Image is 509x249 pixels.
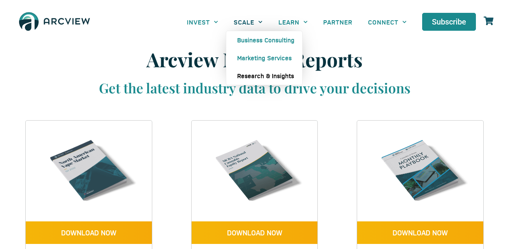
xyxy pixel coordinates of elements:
[44,79,465,97] h3: Get the latest industry data to drive your decisions
[61,229,116,236] span: DOWNLOAD NOW
[432,18,466,26] span: Subscribe
[39,121,139,221] img: Q3 2022 VAPE REPORT
[357,221,483,244] a: DOWNLOAD NOW
[226,67,302,85] a: Research & Insights
[227,229,282,236] span: DOWNLOAD NOW
[226,13,270,31] a: SCALE
[393,229,448,236] span: DOWNLOAD NOW
[315,13,360,31] a: PARTNER
[360,13,414,31] a: CONNECT
[44,48,465,71] h1: Arcview Market Reports
[179,13,414,31] nav: Menu
[226,31,303,85] ul: SCALE
[271,13,315,31] a: LEARN
[192,221,317,244] a: DOWNLOAD NOW
[16,8,93,36] img: The Arcview Group
[179,13,226,31] a: INVEST
[26,221,151,244] a: DOWNLOAD NOW
[226,31,302,49] a: Business Consulting
[370,121,471,221] img: Cannabis & Hemp Monthly Playbook
[422,13,476,31] a: Subscribe
[226,49,302,67] a: Marketing Services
